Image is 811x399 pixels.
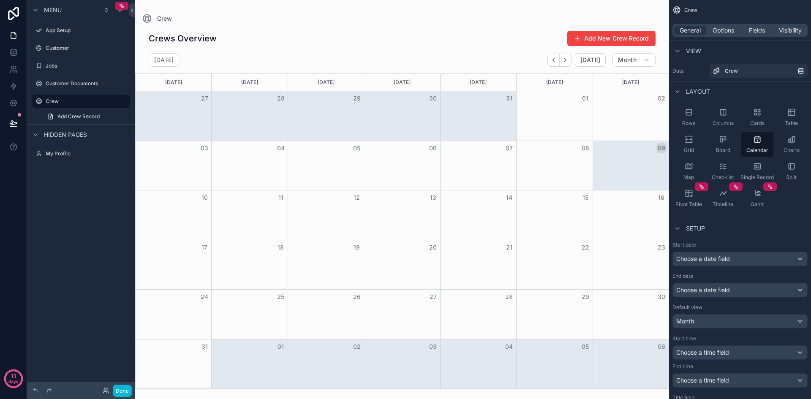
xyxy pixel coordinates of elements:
button: 31 [504,93,514,103]
label: Start date [672,242,696,248]
span: Calendar [746,147,768,154]
button: 26 [352,292,362,302]
span: Fields [749,26,765,35]
div: [DATE] [594,74,667,91]
button: Next [560,54,572,67]
span: Layout [686,87,710,96]
span: Add Crew Record [57,113,100,120]
button: 27 [199,93,210,103]
label: Default view [672,304,702,311]
span: Visibility [779,26,802,35]
button: 06 [428,143,438,153]
h2: [DATE] [154,56,174,64]
button: Choose a time field [672,373,808,388]
label: App Setup [46,27,128,34]
span: Crew [684,7,697,14]
button: [DATE] [575,53,606,67]
button: 29 [580,292,591,302]
button: 28 [504,292,514,302]
label: My Profile [46,150,128,157]
label: Customer [46,45,128,52]
span: Choose a date field [676,255,730,262]
button: Month [612,53,656,67]
button: Gantt [741,186,773,211]
div: Month View [135,73,669,389]
button: 01 [276,342,286,352]
h1: Crews Overview [149,33,217,44]
a: Crew [142,14,172,24]
div: [DATE] [365,74,438,91]
span: Pivot Table [675,201,702,208]
span: Board [716,147,730,154]
button: Grid [672,132,705,157]
button: 18 [276,242,286,252]
span: Table [785,120,798,127]
button: 23 [656,242,667,252]
button: Split [775,159,808,184]
a: Crew [710,64,808,78]
span: Rows [682,120,695,127]
button: Rows [672,105,705,130]
button: 10 [199,193,210,203]
span: General [680,26,701,35]
span: Map [683,174,694,181]
button: Single Record [741,159,773,184]
span: Crew [157,14,172,23]
button: 20 [428,242,438,252]
a: Crew [32,95,130,108]
span: [DATE] [580,56,600,64]
button: Choose a time field [672,345,808,360]
button: 12 [352,193,362,203]
a: Jobs [32,59,130,73]
button: 05 [580,342,591,352]
span: Month [676,317,694,326]
span: Timeline [713,201,733,208]
span: Split [786,174,797,181]
span: Charts [784,147,800,154]
button: Back [547,54,560,67]
a: Customer [32,41,130,55]
button: 30 [656,292,667,302]
button: Cards [741,105,773,130]
p: days [8,375,19,387]
button: 24 [199,292,210,302]
button: 16 [656,193,667,203]
button: 05 [352,143,362,153]
button: 30 [428,93,438,103]
span: Cards [750,120,765,127]
label: Customer Documents [46,80,128,87]
button: Done [113,385,132,397]
span: Hidden pages [44,130,87,139]
button: Choose a date field [672,283,808,297]
button: 27 [428,292,438,302]
button: 01 [580,93,591,103]
p: 11 [11,372,16,380]
button: Add New Crew Record [567,31,656,46]
button: 03 [199,143,210,153]
button: Pivot Table [672,186,705,211]
span: Options [713,26,734,35]
span: Choose a time field [676,349,729,356]
button: Checklist [707,159,739,184]
span: Choose a time field [676,377,729,384]
div: [DATE] [213,74,286,91]
span: Checklist [712,174,734,181]
button: 02 [656,93,667,103]
button: Choose a date field [672,252,808,266]
button: 22 [580,242,591,252]
label: Data [672,68,706,74]
button: 02 [352,342,362,352]
label: Start time [672,335,696,342]
button: 31 [199,342,210,352]
button: 13 [428,193,438,203]
span: Choose a date field [676,286,730,293]
a: Customer Documents [32,77,130,90]
button: 07 [504,143,514,153]
button: Columns [707,105,739,130]
span: Setup [686,224,705,233]
button: 25 [276,292,286,302]
button: 09 [656,143,667,153]
button: 08 [580,143,591,153]
button: 06 [656,342,667,352]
